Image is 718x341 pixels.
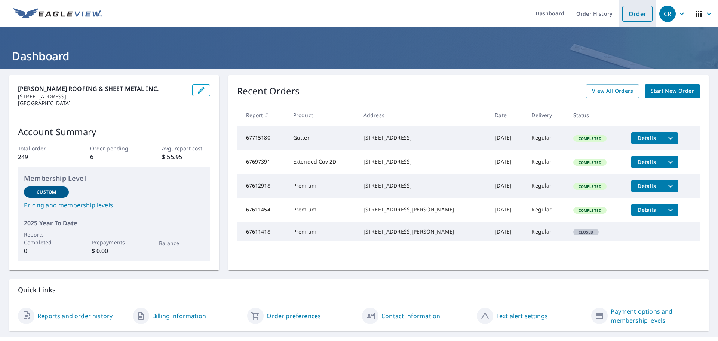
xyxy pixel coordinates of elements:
th: Report # [237,104,287,126]
a: Payment options and membership levels [611,307,700,325]
th: Delivery [525,104,567,126]
img: EV Logo [13,8,102,19]
p: [STREET_ADDRESS] [18,93,186,100]
div: [STREET_ADDRESS] [363,182,483,189]
p: Recent Orders [237,84,300,98]
div: [STREET_ADDRESS] [363,134,483,141]
a: Text alert settings [496,311,548,320]
td: 67697391 [237,150,287,174]
p: [GEOGRAPHIC_DATA] [18,100,186,107]
span: Details [636,206,658,213]
button: detailsBtn-67612918 [631,180,663,192]
p: 0 [24,246,69,255]
a: Billing information [152,311,206,320]
td: 67611454 [237,198,287,222]
p: Custom [37,189,56,195]
button: filesDropdownBtn-67715180 [663,132,678,144]
span: Details [636,134,658,141]
th: Product [287,104,358,126]
button: detailsBtn-67697391 [631,156,663,168]
p: $ 0.00 [92,246,136,255]
td: Premium [287,174,358,198]
span: Details [636,182,658,189]
p: Order pending [90,144,138,152]
span: Start New Order [651,86,694,96]
button: detailsBtn-67715180 [631,132,663,144]
p: Reports Completed [24,231,69,246]
td: Premium [287,198,358,222]
button: filesDropdownBtn-67697391 [663,156,678,168]
a: Reports and order history [37,311,113,320]
td: 67611418 [237,222,287,241]
span: Details [636,158,658,165]
td: [DATE] [489,150,525,174]
p: 249 [18,152,66,161]
p: Membership Level [24,173,204,183]
div: [STREET_ADDRESS][PERSON_NAME] [363,228,483,235]
a: Order [622,6,653,22]
td: Regular [525,174,567,198]
div: [STREET_ADDRESS][PERSON_NAME] [363,206,483,213]
td: [DATE] [489,174,525,198]
a: Start New Order [645,84,700,98]
span: View All Orders [592,86,633,96]
p: Avg. report cost [162,144,210,152]
div: CR [659,6,676,22]
td: 67612918 [237,174,287,198]
span: Completed [574,136,606,141]
td: [DATE] [489,198,525,222]
td: Premium [287,222,358,241]
p: Account Summary [18,125,210,138]
a: Pricing and membership levels [24,201,204,210]
span: Completed [574,160,606,165]
td: Extended Cov 2D [287,150,358,174]
span: Closed [574,229,598,235]
div: [STREET_ADDRESS] [363,158,483,165]
th: Date [489,104,525,126]
td: Regular [525,150,567,174]
button: filesDropdownBtn-67611454 [663,204,678,216]
p: 2025 Year To Date [24,219,204,228]
td: Regular [525,222,567,241]
th: Status [567,104,625,126]
td: Regular [525,198,567,222]
td: 67715180 [237,126,287,150]
p: $ 55.95 [162,152,210,161]
a: Order preferences [267,311,321,320]
p: Quick Links [18,285,700,295]
p: Balance [159,239,204,247]
span: Completed [574,208,606,213]
td: Gutter [287,126,358,150]
a: View All Orders [586,84,639,98]
span: Completed [574,184,606,189]
p: [PERSON_NAME] ROOFING & SHEET METAL INC. [18,84,186,93]
p: Prepayments [92,238,136,246]
td: Regular [525,126,567,150]
p: 6 [90,152,138,161]
a: Contact information [381,311,440,320]
td: [DATE] [489,222,525,241]
td: [DATE] [489,126,525,150]
th: Address [358,104,489,126]
p: Total order [18,144,66,152]
button: filesDropdownBtn-67612918 [663,180,678,192]
button: detailsBtn-67611454 [631,204,663,216]
h1: Dashboard [9,48,709,64]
